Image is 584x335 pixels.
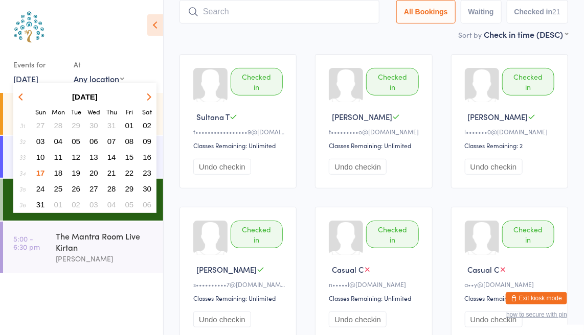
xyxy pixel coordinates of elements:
span: [PERSON_NAME] [332,111,392,122]
div: n•••••l@[DOMAIN_NAME] [329,280,421,289]
button: 02 [139,118,155,132]
span: 04 [54,137,63,146]
button: Undo checkin [465,159,523,175]
button: 07 [104,134,120,148]
span: 08 [125,137,134,146]
div: Classes Remaining: Unlimited [329,294,421,302]
div: Checked in [231,221,283,248]
button: 06 [139,198,155,211]
div: t•••••••••••••••••9@[DOMAIN_NAME] [193,127,286,136]
span: Casual C [332,264,364,275]
span: 27 [89,184,98,193]
small: Sunday [35,107,46,116]
div: Checked in [366,68,418,95]
small: Wednesday [87,107,100,116]
span: 24 [36,184,45,193]
button: Undo checkin [465,312,523,327]
button: 10 [33,150,49,164]
span: [PERSON_NAME] [196,264,257,275]
span: 11 [54,153,63,161]
button: 31 [104,118,120,132]
div: [PERSON_NAME] [56,253,154,265]
div: t•••••••••o@[DOMAIN_NAME] [329,127,421,136]
span: 10 [36,153,45,161]
span: 27 [36,121,45,130]
button: how to secure with pin [506,311,567,318]
span: 15 [125,153,134,161]
button: 30 [139,182,155,196]
small: Monday [52,107,65,116]
div: Classes Remaining: Unlimited [465,294,557,302]
div: Classes Remaining: Unlimited [193,294,286,302]
a: 8:00 -9:00 amVinyasa Flow[PERSON_NAME] [3,93,163,135]
span: 26 [72,184,80,193]
button: 05 [68,134,84,148]
div: At [74,56,124,73]
span: 05 [72,137,80,146]
button: 19 [68,166,84,180]
time: 5:00 - 6:30 pm [13,234,40,251]
div: Checked in [502,68,554,95]
button: 09 [139,134,155,148]
div: Classes Remaining: Unlimited [329,141,421,150]
div: a••y@[DOMAIN_NAME] [465,280,557,289]
div: s••••••••••7@[DOMAIN_NAME] [193,280,286,289]
button: 05 [122,198,138,211]
button: 12 [68,150,84,164]
span: 12 [72,153,80,161]
em: 32 [19,137,26,146]
small: Thursday [106,107,117,116]
a: [DATE] [13,73,38,84]
button: 27 [86,182,102,196]
span: 30 [89,121,98,130]
span: 30 [143,184,151,193]
button: 02 [68,198,84,211]
span: 02 [72,200,80,209]
button: 28 [104,182,120,196]
span: 25 [54,184,63,193]
button: 15 [122,150,138,164]
span: 06 [89,137,98,146]
em: 31 [20,122,25,130]
em: 36 [19,201,26,209]
span: 01 [125,121,134,130]
div: 21 [552,8,560,16]
button: 26 [68,182,84,196]
span: [PERSON_NAME] [468,111,528,122]
button: 23 [139,166,155,180]
span: 20 [89,169,98,177]
span: 31 [36,200,45,209]
span: 23 [143,169,151,177]
span: 06 [143,200,151,209]
button: Undo checkin [329,312,387,327]
a: 5:00 -6:30 pmThe Mantra Room Live Kirtan[PERSON_NAME] [3,222,163,273]
div: The Mantra Room Live Kirtan [56,230,154,253]
button: 30 [86,118,102,132]
button: 28 [51,118,66,132]
span: Sultana T [196,111,230,122]
button: 22 [122,166,138,180]
span: 16 [143,153,151,161]
div: Checked in [366,221,418,248]
small: Saturday [142,107,152,116]
button: 16 [139,150,155,164]
button: 06 [86,134,102,148]
button: 01 [122,118,138,132]
button: Undo checkin [329,159,387,175]
button: Undo checkin [193,159,251,175]
button: 31 [33,198,49,211]
span: 14 [107,153,116,161]
span: 03 [36,137,45,146]
img: Australian School of Meditation & Yoga [10,8,49,46]
div: Events for [13,56,63,73]
label: Sort by [458,30,482,40]
span: 04 [107,200,116,209]
div: Checked in [502,221,554,248]
button: 04 [51,134,66,148]
em: 34 [19,169,26,177]
button: 18 [51,166,66,180]
span: 19 [72,169,80,177]
button: 17 [33,166,49,180]
small: Tuesday [71,107,81,116]
button: Exit kiosk mode [506,292,567,304]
